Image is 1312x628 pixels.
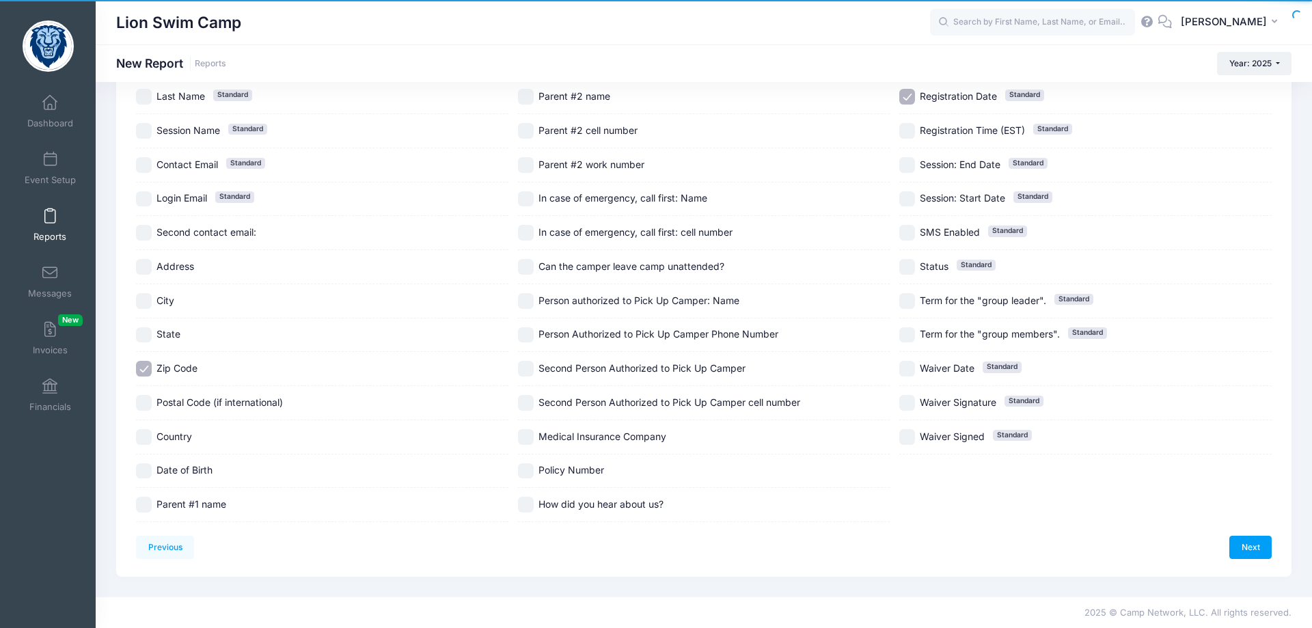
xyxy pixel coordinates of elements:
[920,295,1046,306] span: Term for the "group leader".
[156,159,218,170] span: Contact Email
[920,362,974,374] span: Waiver Date
[538,192,707,204] span: In case of emergency, call first: Name
[538,328,778,340] span: Person Authorized to Pick Up Camper Phone Number
[18,314,83,362] a: InvoicesNew
[538,498,664,510] span: How did you hear about us?
[1005,90,1044,100] span: Standard
[1013,191,1052,202] span: Standard
[18,144,83,192] a: Event Setup
[1229,536,1272,559] a: Next
[226,158,265,169] span: Standard
[518,293,534,309] input: Person authorized to Pick Up Camper: Name
[1068,327,1107,338] span: Standard
[538,396,800,408] span: Second Person Authorized to Pick Up Camper cell number
[518,327,534,343] input: Person Authorized to Pick Up Camper Phone Number
[920,396,996,408] span: Waiver Signature
[920,192,1005,204] span: Session: Start Date
[518,89,534,105] input: Parent #2 name
[136,463,152,479] input: Date of Birth
[156,124,220,136] span: Session Name
[156,362,197,374] span: Zip Code
[899,191,915,207] input: Session: Start DateStandard
[156,498,226,510] span: Parent #1 name
[899,293,915,309] input: Term for the "group leader".Standard
[28,288,72,299] span: Messages
[1181,14,1267,29] span: [PERSON_NAME]
[518,429,534,445] input: Medical Insurance Company
[156,464,213,476] span: Date of Birth
[899,361,915,377] input: Waiver DateStandard
[899,123,915,139] input: Registration Time (EST)Standard
[1054,294,1093,305] span: Standard
[213,90,252,100] span: Standard
[228,124,267,135] span: Standard
[156,90,205,102] span: Last Name
[983,361,1022,372] span: Standard
[156,328,180,340] span: State
[518,463,534,479] input: Policy Number
[156,192,207,204] span: Login Email
[538,226,733,238] span: In case of emergency, call first: cell number
[156,260,194,272] span: Address
[920,431,985,442] span: Waiver Signed
[899,89,915,105] input: Registration DateStandard
[930,9,1135,36] input: Search by First Name, Last Name, or Email...
[156,396,283,408] span: Postal Code (if international)
[518,191,534,207] input: In case of emergency, call first: Name
[18,258,83,305] a: Messages
[1084,607,1291,618] span: 2025 © Camp Network, LLC. All rights reserved.
[899,225,915,241] input: SMS EnabledStandard
[538,431,666,442] span: Medical Insurance Company
[538,90,610,102] span: Parent #2 name
[136,536,194,559] a: Previous
[29,401,71,413] span: Financials
[920,90,997,102] span: Registration Date
[156,295,174,306] span: City
[215,191,254,202] span: Standard
[538,295,739,306] span: Person authorized to Pick Up Camper: Name
[518,123,534,139] input: Parent #2 cell number
[136,395,152,411] input: Postal Code (if international)
[518,225,534,241] input: In case of emergency, call first: cell number
[899,157,915,173] input: Session: End DateStandard
[899,259,915,275] input: StatusStandard
[1033,124,1072,135] span: Standard
[116,7,241,38] h1: Lion Swim Camp
[1004,396,1043,407] span: Standard
[18,371,83,419] a: Financials
[993,430,1032,441] span: Standard
[18,87,83,135] a: Dashboard
[156,226,256,238] span: Second contact email:
[899,395,915,411] input: Waiver SignatureStandard
[518,497,534,513] input: How did you hear about us?
[136,259,152,275] input: Address
[136,191,152,207] input: Login EmailStandard
[920,159,1000,170] span: Session: End Date
[538,362,746,374] span: Second Person Authorized to Pick Up Camper
[1172,7,1291,38] button: [PERSON_NAME]
[538,464,604,476] span: Policy Number
[116,56,226,70] h1: New Report
[988,226,1027,236] span: Standard
[136,327,152,343] input: State
[518,395,534,411] input: Second Person Authorized to Pick Up Camper cell number
[58,314,83,326] span: New
[920,226,980,238] span: SMS Enabled
[1229,58,1272,68] span: Year: 2025
[33,231,66,243] span: Reports
[136,497,152,513] input: Parent #1 name
[538,260,724,272] span: Can the camper leave camp unattended?
[920,260,948,272] span: Status
[156,431,192,442] span: Country
[136,157,152,173] input: Contact EmailStandard
[1217,52,1291,75] button: Year: 2025
[899,429,915,445] input: Waiver SignedStandard
[538,159,644,170] span: Parent #2 work number
[23,21,74,72] img: Lion Swim Camp
[518,259,534,275] input: Can the camper leave camp unattended?
[920,124,1025,136] span: Registration Time (EST)
[538,124,638,136] span: Parent #2 cell number
[136,225,152,241] input: Second contact email:
[136,293,152,309] input: City
[33,344,68,356] span: Invoices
